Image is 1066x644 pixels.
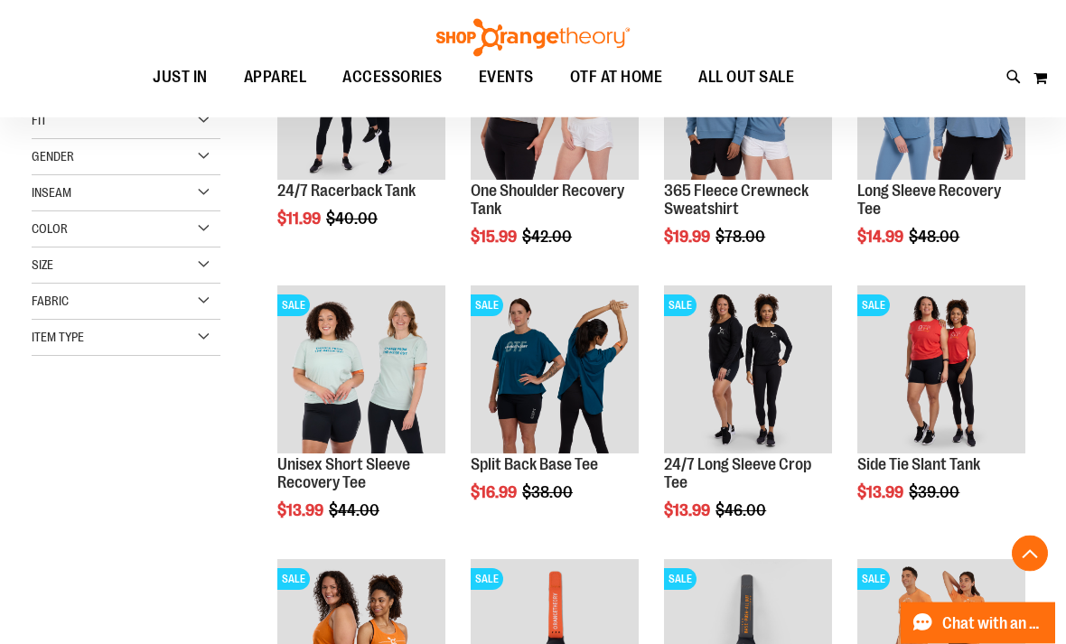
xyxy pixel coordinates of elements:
[471,484,519,502] span: $16.99
[32,150,74,164] span: Gender
[277,569,310,591] span: SALE
[664,569,697,591] span: SALE
[277,286,445,457] a: Main of 2024 AUGUST Unisex Short Sleeve Recovery TeeSALE
[715,229,768,247] span: $78.00
[277,182,416,201] a: 24/7 Racerback Tank
[857,456,980,474] a: Side Tie Slant Tank
[326,210,380,229] span: $40.00
[664,286,832,454] img: 24/7 Long Sleeve Crop Tee
[268,4,454,274] div: product
[471,295,503,317] span: SALE
[857,182,1001,219] a: Long Sleeve Recovery Tee
[848,277,1034,547] div: product
[479,57,534,98] span: EVENTS
[32,114,47,128] span: Fit
[434,19,632,57] img: Shop Orangetheory
[857,295,890,317] span: SALE
[664,229,713,247] span: $19.99
[857,484,906,502] span: $13.99
[655,4,841,292] div: product
[32,258,53,273] span: Size
[471,569,503,591] span: SALE
[277,210,323,229] span: $11.99
[32,294,69,309] span: Fabric
[1012,536,1048,572] button: Back To Top
[664,182,809,219] a: 365 Fleece Crewneck Sweatshirt
[462,277,648,547] div: product
[471,182,624,219] a: One Shoulder Recovery Tank
[32,331,84,345] span: Item Type
[664,502,713,520] span: $13.99
[570,57,663,98] span: OTF AT HOME
[342,57,443,98] span: ACCESSORIES
[664,456,811,492] a: 24/7 Long Sleeve Crop Tee
[664,295,697,317] span: SALE
[857,286,1025,457] a: Side Tie Slant TankSALE
[244,57,307,98] span: APPAREL
[857,286,1025,454] img: Side Tie Slant Tank
[32,186,71,201] span: Inseam
[277,286,445,454] img: Main of 2024 AUGUST Unisex Short Sleeve Recovery Tee
[329,502,382,520] span: $44.00
[522,229,575,247] span: $42.00
[901,602,1056,644] button: Chat with an Expert
[32,222,68,237] span: Color
[857,229,906,247] span: $14.99
[462,4,648,292] div: product
[471,456,598,474] a: Split Back Base Tee
[277,502,326,520] span: $13.99
[715,502,769,520] span: $46.00
[522,484,575,502] span: $38.00
[664,286,832,457] a: 24/7 Long Sleeve Crop TeeSALE
[471,286,639,454] img: Split Back Base Tee
[277,456,410,492] a: Unisex Short Sleeve Recovery Tee
[909,229,962,247] span: $48.00
[277,295,310,317] span: SALE
[153,57,208,98] span: JUST IN
[848,4,1034,292] div: product
[471,286,639,457] a: Split Back Base TeeSALE
[857,569,890,591] span: SALE
[942,615,1044,632] span: Chat with an Expert
[698,57,794,98] span: ALL OUT SALE
[268,277,454,565] div: product
[655,277,841,565] div: product
[909,484,962,502] span: $39.00
[471,229,519,247] span: $15.99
